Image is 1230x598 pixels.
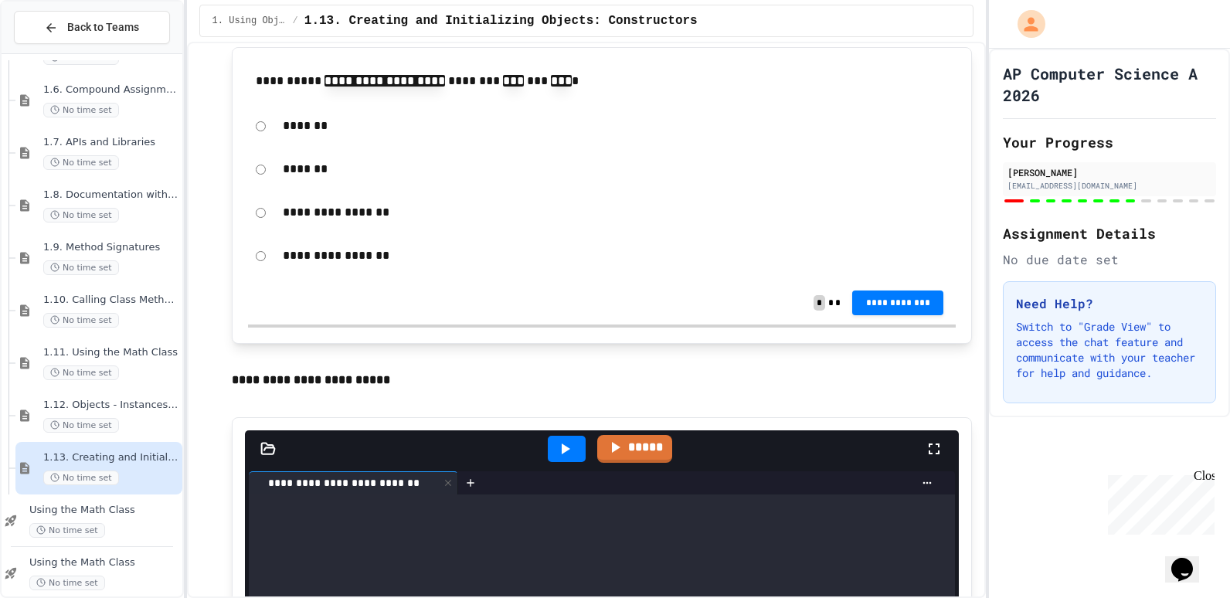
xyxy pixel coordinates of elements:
[43,294,179,307] span: 1.10. Calling Class Methods
[1165,536,1215,583] iframe: chat widget
[29,576,105,590] span: No time set
[293,15,298,27] span: /
[212,15,287,27] span: 1. Using Objects and Methods
[6,6,107,98] div: Chat with us now!Close
[43,241,179,254] span: 1.9. Method Signatures
[43,136,179,149] span: 1.7. APIs and Libraries
[43,155,119,170] span: No time set
[29,504,179,517] span: Using the Math Class
[1102,469,1215,535] iframe: chat widget
[1007,180,1211,192] div: [EMAIL_ADDRESS][DOMAIN_NAME]
[43,418,119,433] span: No time set
[304,12,698,30] span: 1.13. Creating and Initializing Objects: Constructors
[43,260,119,275] span: No time set
[43,399,179,412] span: 1.12. Objects - Instances of Classes
[1003,131,1216,153] h2: Your Progress
[43,189,179,202] span: 1.8. Documentation with Comments and Preconditions
[43,208,119,223] span: No time set
[1003,250,1216,269] div: No due date set
[43,346,179,359] span: 1.11. Using the Math Class
[67,19,139,36] span: Back to Teams
[43,471,119,485] span: No time set
[1016,319,1203,381] p: Switch to "Grade View" to access the chat feature and communicate with your teacher for help and ...
[29,556,179,569] span: Using the Math Class
[43,313,119,328] span: No time set
[1016,294,1203,313] h3: Need Help?
[1001,6,1049,42] div: My Account
[43,103,119,117] span: No time set
[43,365,119,380] span: No time set
[1003,63,1216,106] h1: AP Computer Science A 2026
[29,523,105,538] span: No time set
[1003,223,1216,244] h2: Assignment Details
[43,83,179,97] span: 1.6. Compound Assignment Operators
[43,451,179,464] span: 1.13. Creating and Initializing Objects: Constructors
[14,11,170,44] button: Back to Teams
[1007,165,1211,179] div: [PERSON_NAME]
